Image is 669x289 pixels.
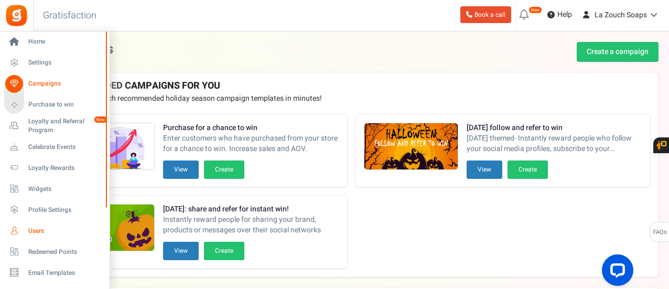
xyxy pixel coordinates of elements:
[28,117,105,135] span: Loyalty and Referral Program
[28,185,102,194] span: Widgets
[4,117,105,135] a: Loyalty and Referral Program New
[543,6,576,23] a: Help
[5,4,28,27] img: Gratisfaction
[28,143,102,152] span: Celebrate Events
[4,96,105,114] a: Purchase to win
[4,180,105,198] a: Widgets
[364,123,458,170] img: Recommended Campaigns
[467,160,502,179] button: View
[467,133,642,154] span: [DATE] themed- Instantly reward people who follow your social media profiles, subscribe to your n...
[163,160,199,179] button: View
[467,123,642,133] strong: [DATE] follow and refer to win
[4,264,105,282] a: Email Templates
[4,159,105,177] a: Loyalty Rewards
[28,227,102,236] span: Users
[163,133,339,154] span: Enter customers who have purchased from your store for a chance to win. Increase sales and AOV.
[163,242,199,260] button: View
[577,42,659,62] a: Create a campaign
[163,215,339,236] span: Instantly reward people for sharing your brand, products or messages over their social networks
[31,5,108,26] h3: Gratisfaction
[28,100,102,109] span: Purchase to win
[4,138,105,156] a: Celebrate Events
[460,6,511,23] a: Book a call
[4,54,105,72] a: Settings
[163,123,339,133] strong: Purchase for a chance to win
[28,79,102,88] span: Campaigns
[94,116,107,123] em: New
[28,269,102,277] span: Email Templates
[555,9,572,20] span: Help
[28,248,102,256] span: Redeemed Points
[52,81,650,91] h4: RECOMMENDED CAMPAIGNS FOR YOU
[28,37,102,46] span: Home
[508,160,548,179] button: Create
[163,204,339,215] strong: [DATE]: share and refer for instant win!
[4,33,105,51] a: Home
[28,206,102,215] span: Profile Settings
[528,6,542,14] em: New
[28,164,102,173] span: Loyalty Rewards
[4,201,105,219] a: Profile Settings
[4,75,105,93] a: Campaigns
[4,243,105,261] a: Redeemed Points
[204,160,244,179] button: Create
[204,242,244,260] button: Create
[4,222,105,240] a: Users
[28,58,102,67] span: Settings
[595,9,647,20] span: La Zouch Soaps
[52,93,650,104] p: Preview and launch recommended holiday season campaign templates in minutes!
[653,222,667,242] span: FAQs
